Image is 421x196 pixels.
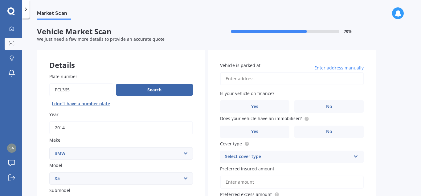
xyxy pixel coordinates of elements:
span: Enter address manually [314,65,364,71]
button: I don’t have a number plate [49,99,112,109]
span: Is your vehicle on finance? [220,90,274,96]
input: YYYY [49,121,193,134]
div: Details [37,50,205,68]
input: Enter amount [220,176,364,189]
span: Market Scan [37,10,71,19]
span: We just need a few more details to provide an accurate quote [37,36,165,42]
span: Cover type [220,141,242,147]
input: Enter address [220,72,364,85]
span: Yes [251,129,258,134]
span: Does your vehicle have an immobiliser? [220,116,302,122]
span: Preferred insured amount [220,166,274,172]
span: 70 % [344,29,352,34]
button: Search [116,84,193,96]
span: Yes [251,104,258,109]
span: Vehicle is parked at [220,62,260,68]
input: Enter plate number [49,83,113,96]
span: Year [49,111,59,117]
span: Vehicle Market Scan [37,27,206,36]
span: Plate number [49,73,77,79]
img: ef76e1697a68c456f5fa4ade4cd3a9c6 [7,144,16,153]
span: No [326,104,332,109]
span: Make [49,137,60,143]
span: Model [49,162,62,168]
span: No [326,129,332,134]
div: Select cover type [225,153,351,161]
span: Submodel [49,187,70,193]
